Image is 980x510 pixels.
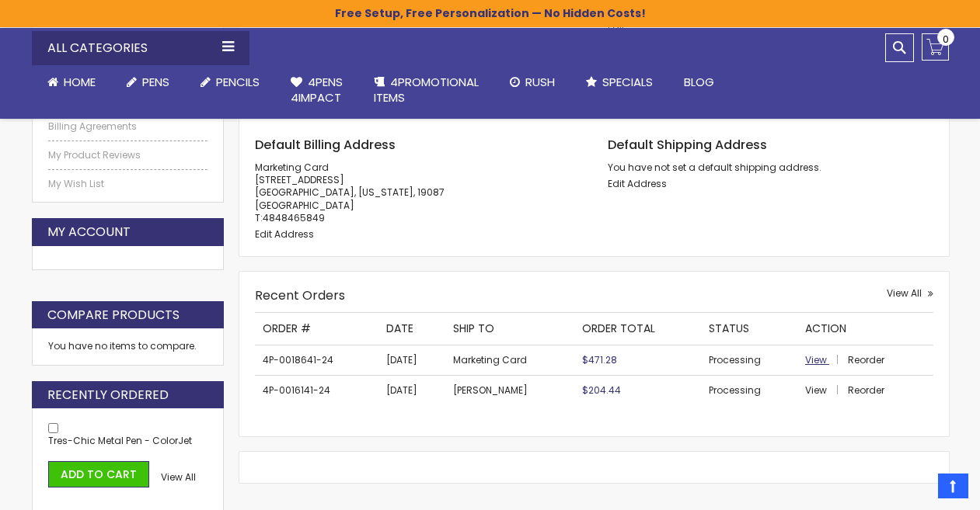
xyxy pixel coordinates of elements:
span: View [805,383,827,397]
div: You have no items to compare. [32,328,225,365]
a: Tres-Chic Metal Pen - ColorJet [48,434,192,447]
td: 4P-0016141-24 [255,375,378,405]
span: 0 [943,32,949,47]
span: Rush [525,74,555,90]
span: Pens [142,74,169,90]
iframe: Google Customer Reviews [852,468,980,510]
th: Order Total [574,313,701,345]
a: 4PROMOTIONALITEMS [358,65,494,116]
td: [PERSON_NAME] [445,375,574,405]
td: 4P-0018641-24 [255,345,378,375]
a: Rush [494,65,570,99]
a: 4Pens4impact [275,65,358,116]
th: Date [378,313,445,345]
strong: Recent Orders [255,286,345,304]
span: Pencils [216,74,260,90]
a: Pencils [185,65,275,99]
th: Ship To [445,313,574,345]
th: Action [797,313,933,345]
span: View All [887,286,922,300]
span: View [805,353,827,366]
button: Add to Cart [48,461,149,488]
td: Marketing Card [445,345,574,375]
a: Reorder [848,383,884,397]
span: Blog [684,74,714,90]
a: View All [161,471,196,484]
a: Billing Agreements [48,120,208,133]
span: 4Pens 4impact [291,74,343,106]
strong: My Account [47,224,131,241]
strong: Recently Ordered [47,387,169,404]
td: Processing [701,375,797,405]
a: Specials [570,65,668,99]
div: All Categories [32,31,249,65]
span: $471.28 [582,353,617,366]
span: Home [64,74,96,90]
a: Edit Address [608,177,667,190]
a: Reorder [848,353,884,366]
address: Marketing Card [STREET_ADDRESS] [GEOGRAPHIC_DATA], [US_STATE], 19087 [GEOGRAPHIC_DATA] T: [255,161,581,224]
th: Status [701,313,797,345]
a: My Wish List [48,178,208,190]
a: Pens [111,65,185,99]
strong: Compare Products [47,307,180,324]
a: View [805,353,846,366]
td: [DATE] [378,375,445,405]
a: Edit Address [255,227,314,241]
span: Default Billing Address [255,136,396,154]
a: Blog [668,65,730,99]
span: Add to Cart [61,467,137,482]
a: Home [32,65,111,99]
span: $204.44 [582,383,621,397]
span: Specials [602,74,653,90]
span: Default Shipping Address [608,136,767,154]
a: My Product Reviews [48,149,208,161]
td: [DATE] [378,345,445,375]
address: You have not set a default shipping address. [608,161,933,174]
th: Order # [255,313,378,345]
a: View All [887,287,933,300]
a: 0 [922,33,949,61]
a: 4848465849 [263,211,325,224]
a: View [805,383,846,397]
span: 4PROMOTIONAL ITEMS [374,74,479,106]
td: Processing [701,345,797,375]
